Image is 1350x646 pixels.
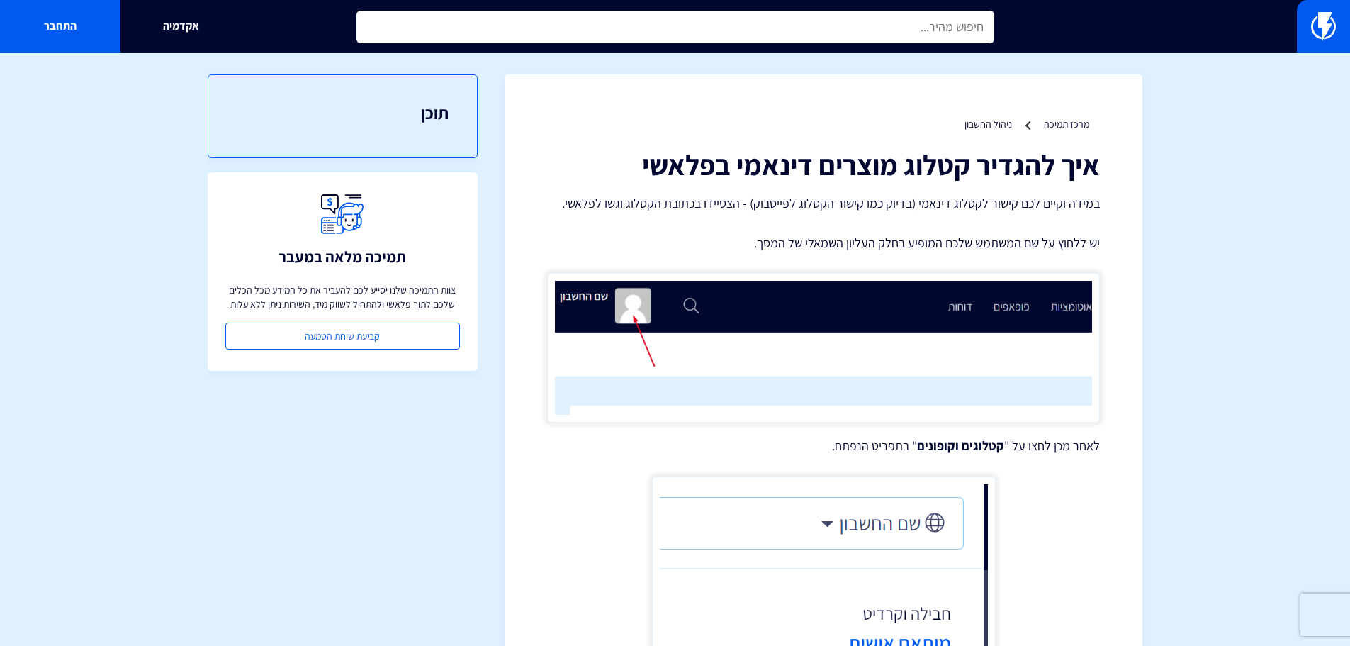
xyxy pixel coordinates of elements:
a: מרכז תמיכה [1044,118,1089,130]
p: צוות התמיכה שלנו יסייע לכם להעביר את כל המידע מכל הכלים שלכם לתוך פלאשי ולהתחיל לשווק מיד, השירות... [225,283,460,311]
input: חיפוש מהיר... [356,11,994,43]
a: קביעת שיחת הטמעה [225,323,460,350]
p: במידה וקיים לכם קישור לקטלוג דינאמי (בדיוק כמו קישור הקטלוג לפייסבוק) - הצטיידו בכתובת הקטלוג וגש... [547,194,1100,213]
h3: תמיכה מלאה במעבר [279,248,406,265]
p: לאחר מכן לחצו על " " בתפריט הנפתח. [547,437,1100,455]
strong: קטלוגים וקופונים [917,438,1004,454]
h1: איך להגדיר קטלוג מוצרים דינאמי בפלאשי [547,149,1100,180]
h3: תוכן [237,104,449,122]
a: ניהול החשבון [964,118,1012,130]
p: יש ללחוץ על שם המשתמש שלכם המופיע בחלק העליון השמאלי של המסך. [547,234,1100,252]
